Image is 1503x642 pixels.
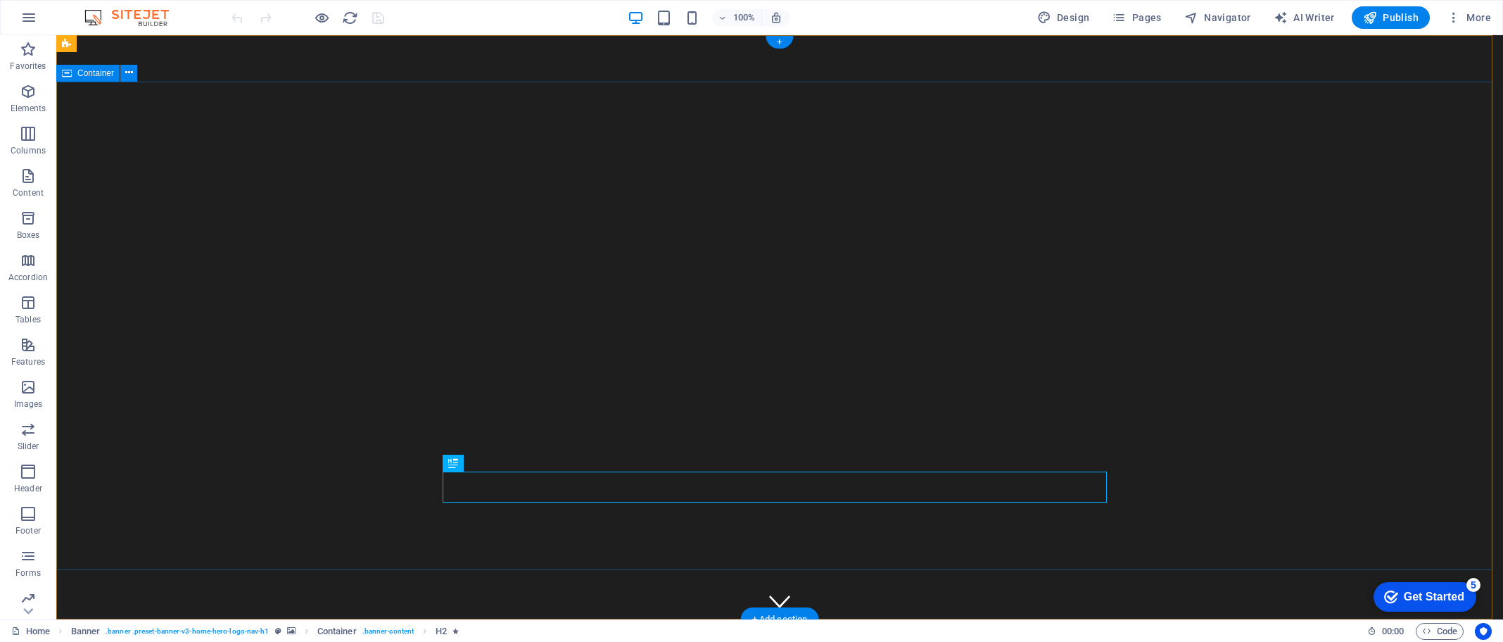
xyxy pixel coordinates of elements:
[1037,11,1090,25] span: Design
[11,356,45,367] p: Features
[1363,11,1419,25] span: Publish
[71,623,101,640] span: Click to select. Double-click to edit
[436,623,447,640] span: Click to select. Double-click to edit
[342,10,358,26] i: Reload page
[15,567,41,579] p: Forms
[1112,11,1161,25] span: Pages
[1032,6,1096,29] div: Design (Ctrl+Alt+Y)
[1441,6,1497,29] button: More
[1352,6,1430,29] button: Publish
[15,314,41,325] p: Tables
[452,627,459,635] i: Element contains an animation
[10,61,46,72] p: Favorites
[1268,6,1340,29] button: AI Writer
[8,272,48,283] p: Accordion
[1106,6,1167,29] button: Pages
[313,9,330,26] button: Click here to leave preview mode and continue editing
[362,623,414,640] span: . banner-content
[317,623,357,640] span: Click to select. Double-click to edit
[770,11,782,24] i: On resize automatically adjust zoom level to fit chosen device.
[11,7,114,37] div: Get Started 5 items remaining, 0% complete
[766,36,793,49] div: +
[733,9,756,26] h6: 100%
[275,627,281,635] i: This element is a customizable preset
[106,623,269,640] span: . banner .preset-banner-v3-home-hero-logo-nav-h1
[1475,623,1492,640] button: Usercentrics
[104,3,118,17] div: 5
[11,145,46,156] p: Columns
[741,608,819,631] div: + Add section
[1392,626,1394,636] span: :
[1416,623,1464,640] button: Code
[1032,6,1096,29] button: Design
[71,623,459,640] nav: breadcrumb
[15,525,41,536] p: Footer
[14,398,43,410] p: Images
[11,623,50,640] a: Click to cancel selection. Double-click to open Pages
[1382,623,1404,640] span: 00 00
[42,15,102,28] div: Get Started
[1184,11,1251,25] span: Navigator
[1179,6,1257,29] button: Navigator
[77,69,114,77] span: Container
[1274,11,1335,25] span: AI Writer
[11,103,46,114] p: Elements
[1422,623,1457,640] span: Code
[712,9,762,26] button: 100%
[18,441,39,452] p: Slider
[81,9,186,26] img: Editor Logo
[1447,11,1491,25] span: More
[287,627,296,635] i: This element contains a background
[17,229,40,241] p: Boxes
[341,9,358,26] button: reload
[14,483,42,494] p: Header
[1367,623,1404,640] h6: Session time
[13,187,44,199] p: Content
